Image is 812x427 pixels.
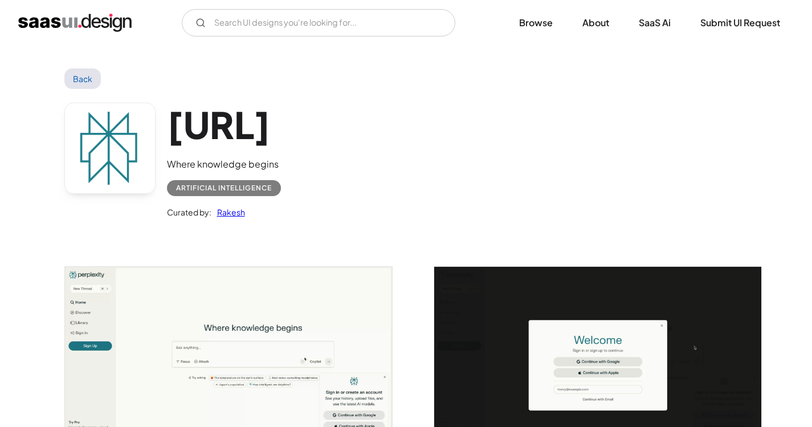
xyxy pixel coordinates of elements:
input: Search UI designs you're looking for... [182,9,455,36]
div: Where knowledge begins [167,157,281,171]
a: Back [64,68,101,89]
div: Curated by: [167,205,211,219]
a: SaaS Ai [625,10,684,35]
form: Email Form [182,9,455,36]
h1: [URL] [167,103,281,147]
a: Submit UI Request [687,10,794,35]
a: Rakesh [211,205,245,219]
a: Browse [505,10,566,35]
div: Artificial Intelligence [176,181,272,195]
a: home [18,14,132,32]
a: About [569,10,623,35]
